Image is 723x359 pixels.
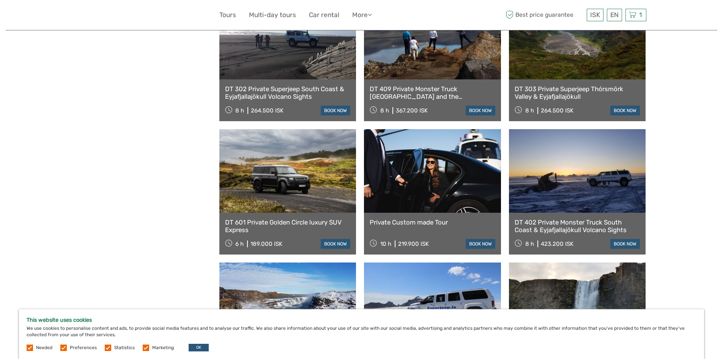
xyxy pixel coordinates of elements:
[77,6,116,24] img: 632-1a1f61c2-ab70-46c5-a88f-57c82c74ba0d_logo_small.jpg
[235,240,244,247] span: 6 h
[398,240,429,247] div: 219.900 ISK
[466,239,495,249] a: book now
[189,344,209,351] button: OK
[114,345,135,351] label: Statistics
[87,12,96,21] button: Open LiveChat chat widget
[27,317,696,323] h5: This website uses cookies
[466,106,495,115] a: book now
[225,218,351,234] a: DT 601 Private Golden Circle luxury SUV Express
[610,106,640,115] a: book now
[515,85,640,101] a: DT 303 Private Superjeep Thórsmörk Valley & Eyjafjallajökull
[11,13,86,19] p: We're away right now. Please check back later!
[250,240,282,247] div: 189.000 ISK
[36,345,52,351] label: Needed
[525,107,534,114] span: 8 h
[321,106,350,115] a: book now
[225,85,351,101] a: DT 302 Private Superjeep South Coast & Eyjafjallajökull Volcano Sights
[249,9,296,21] a: Multi-day tours
[152,345,174,351] label: Marketing
[541,240,573,247] div: 423.200 ISK
[515,218,640,234] a: DT 402 Private Monster Truck South Coast & Eyjafjallajökull Volcano Sights
[352,9,372,21] a: More
[251,107,284,114] div: 264.500 ISK
[590,11,600,19] span: ISK
[396,107,428,114] div: 367.200 ISK
[309,9,339,21] a: Car rental
[380,107,389,114] span: 8 h
[321,239,350,249] a: book now
[380,240,391,247] span: 10 h
[370,85,495,101] a: DT 409 Private Monster Truck [GEOGRAPHIC_DATA] and the [GEOGRAPHIC_DATA]
[504,9,585,21] span: Best price guarantee
[19,309,704,359] div: We use cookies to personalise content and ads, to provide social media features and to analyse ou...
[370,218,495,226] a: Private Custom made Tour
[70,345,97,351] label: Preferences
[525,240,534,247] span: 8 h
[610,239,640,249] a: book now
[235,107,244,114] span: 8 h
[219,9,236,21] a: Tours
[638,11,643,19] span: 1
[607,9,622,21] div: EN
[541,107,573,114] div: 264.500 ISK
